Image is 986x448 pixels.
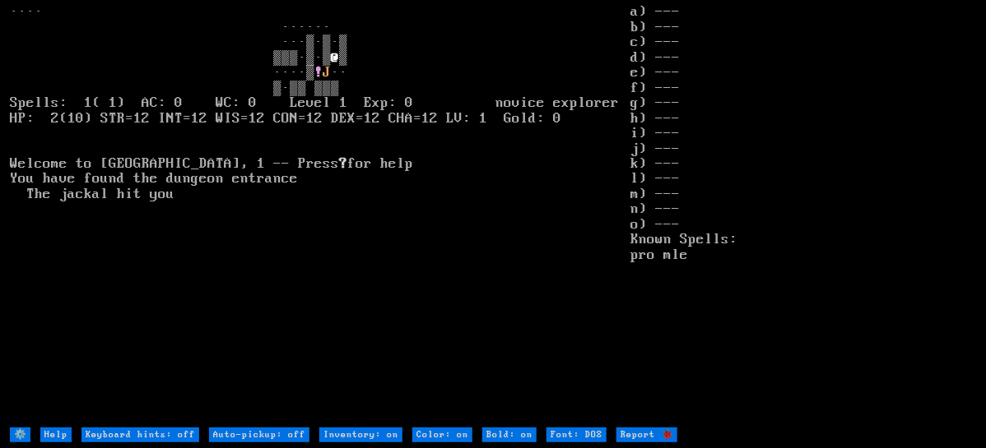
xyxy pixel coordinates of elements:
input: Help [40,427,72,442]
input: Report 🐞 [616,427,677,442]
input: ⚙️ [10,427,30,442]
font: @ [331,49,339,66]
input: Font: DOS [546,427,607,442]
input: Auto-pickup: off [209,427,309,442]
font: J [323,64,331,81]
input: Bold: on [482,427,537,442]
input: Color: on [412,427,472,442]
input: Inventory: on [319,427,402,442]
font: ! [314,64,323,81]
stats: a) --- b) --- c) --- d) --- e) --- f) --- g) --- h) --- i) --- j) --- k) --- l) --- m) --- n) ---... [631,4,976,425]
larn: ···· ······ ···▒·▒·▒ ▒▒▒·▒·▒ ▒ ····▒ ·· ▒·▒▒ ▒▒▒ Spells: 1( 1) AC: 0 WC: 0 Level 1 Exp: 0 novice ... [10,4,631,425]
b: ? [339,155,347,172]
input: Keyboard hints: off [81,427,199,442]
